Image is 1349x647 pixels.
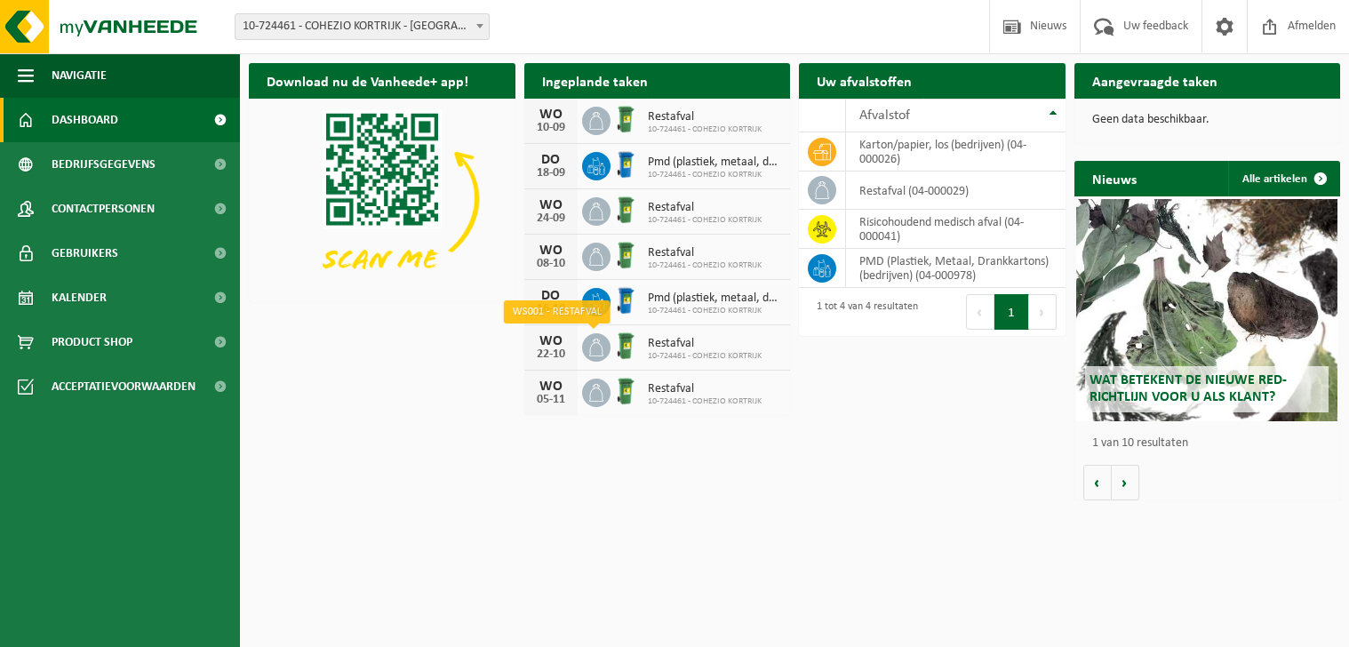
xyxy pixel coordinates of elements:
button: 1 [994,294,1029,330]
span: 10-724461 - COHEZIO KORTRIJK - KORTRIJK [235,14,489,39]
div: DO [533,289,569,303]
span: Restafval [648,201,762,215]
span: 10-724461 - COHEZIO KORTRIJK [648,215,762,226]
span: 10-724461 - COHEZIO KORTRIJK [648,260,762,271]
div: 1 tot 4 van 4 resultaten [808,292,918,331]
div: 08-10 [533,258,569,270]
div: 22-10 [533,348,569,361]
h2: Download nu de Vanheede+ app! [249,63,486,98]
p: Geen data beschikbaar. [1092,114,1323,126]
span: Kalender [52,276,107,320]
span: Bedrijfsgegevens [52,142,156,187]
button: Volgende [1112,465,1139,500]
img: WB-0240-HPE-GN-04 [611,376,641,406]
div: WO [533,108,569,122]
h2: Nieuws [1074,161,1154,196]
h2: Aangevraagde taken [1074,63,1235,98]
div: WO [533,334,569,348]
div: 10-09 [533,122,569,134]
h2: Uw afvalstoffen [799,63,930,98]
div: DO [533,153,569,167]
div: 16-10 [533,303,569,316]
td: restafval (04-000029) [846,172,1066,210]
td: karton/papier, los (bedrijven) (04-000026) [846,132,1066,172]
span: Navigatie [52,53,107,98]
h2: Ingeplande taken [524,63,666,98]
span: Restafval [648,382,762,396]
td: PMD (Plastiek, Metaal, Drankkartons) (bedrijven) (04-000978) [846,249,1066,288]
span: Restafval [648,110,762,124]
img: WB-0240-HPE-BE-04 [611,149,641,180]
span: Pmd (plastiek, metaal, drankkartons) (bedrijven) [648,292,782,306]
img: WB-0240-HPE-BE-04 [611,285,641,316]
span: Restafval [648,246,762,260]
div: 24-09 [533,212,569,225]
span: Pmd (plastiek, metaal, drankkartons) (bedrijven) [648,156,782,170]
span: Acceptatievoorwaarden [52,364,196,409]
span: Contactpersonen [52,187,155,231]
div: 18-09 [533,167,569,180]
span: Gebruikers [52,231,118,276]
button: Next [1029,294,1057,330]
p: 1 van 10 resultaten [1092,437,1332,450]
a: Alle artikelen [1228,161,1338,196]
span: Wat betekent de nieuwe RED-richtlijn voor u als klant? [1090,373,1287,404]
button: Vorige [1083,465,1112,500]
span: Afvalstof [859,108,910,123]
span: 10-724461 - COHEZIO KORTRIJK [648,306,782,316]
img: WB-0240-HPE-GN-04 [611,240,641,270]
span: 10-724461 - COHEZIO KORTRIJK [648,396,762,407]
img: WB-0240-HPE-GN-04 [611,104,641,134]
div: WO [533,198,569,212]
div: WO [533,379,569,394]
div: WO [533,244,569,258]
img: WB-0240-HPE-GN-04 [611,331,641,361]
td: risicohoudend medisch afval (04-000041) [846,210,1066,249]
div: 05-11 [533,394,569,406]
span: 10-724461 - COHEZIO KORTRIJK [648,170,782,180]
a: Wat betekent de nieuwe RED-richtlijn voor u als klant? [1076,199,1337,421]
span: Product Shop [52,320,132,364]
img: Download de VHEPlus App [249,99,515,299]
span: 10-724461 - COHEZIO KORTRIJK [648,351,762,362]
span: Dashboard [52,98,118,142]
span: Restafval [648,337,762,351]
img: WB-0240-HPE-GN-04 [611,195,641,225]
button: Previous [966,294,994,330]
span: 10-724461 - COHEZIO KORTRIJK [648,124,762,135]
span: 10-724461 - COHEZIO KORTRIJK - KORTRIJK [235,13,490,40]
